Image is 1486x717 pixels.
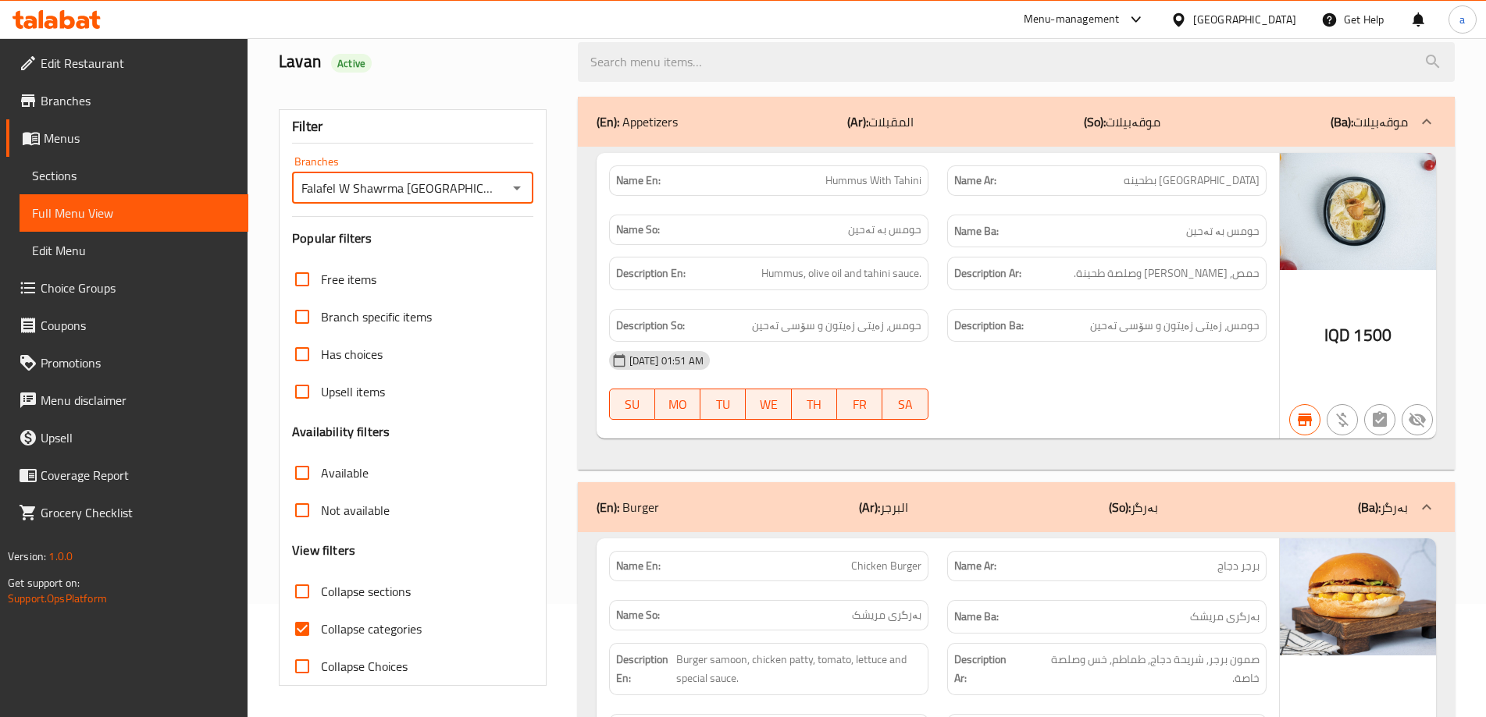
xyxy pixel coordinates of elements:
a: Support.OpsPlatform [8,588,107,609]
button: FR [837,389,882,420]
strong: Description En: [616,650,674,688]
span: Full Menu View [32,204,236,222]
span: Collapse categories [321,619,422,638]
a: Menus [6,119,248,157]
span: MO [661,393,694,416]
a: Menu disclaimer [6,382,248,419]
span: Free items [321,270,376,289]
button: Open [506,177,528,199]
p: Appetizers [597,112,678,131]
a: Full Menu View [20,194,248,232]
a: Coupons [6,307,248,344]
b: (En): [597,110,619,133]
span: Not available [321,501,390,520]
span: Menu disclaimer [41,391,236,410]
span: SU [616,393,649,416]
button: SU [609,389,655,420]
span: Get support on: [8,573,80,593]
span: Collapse Choices [321,657,408,676]
div: Menu-management [1024,10,1120,29]
button: Not available [1402,404,1433,435]
strong: Description So: [616,316,685,335]
b: (En): [597,495,619,519]
span: Available [321,463,369,482]
p: المقبلات [847,112,914,131]
h3: Availability filters [292,423,390,441]
span: Edit Menu [32,241,236,260]
button: Not has choices [1364,404,1395,435]
h3: Popular filters [292,229,533,247]
span: Edit Restaurant [41,54,236,73]
a: Promotions [6,344,248,382]
strong: Name So: [616,607,660,623]
p: موقەبیلات [1331,112,1408,131]
p: بەرگر [1109,498,1158,516]
a: Edit Menu [20,232,248,269]
span: حومس بە تەحین [1186,222,1260,241]
button: SA [882,389,928,420]
span: [GEOGRAPHIC_DATA] بطحينه [1124,172,1260,189]
p: البرجر [859,498,908,516]
span: Promotions [41,353,236,372]
span: Upsell items [321,382,385,401]
b: (Ba): [1331,110,1353,133]
button: Branch specific item [1289,404,1320,435]
span: 1.0.0 [48,546,73,566]
div: [GEOGRAPHIC_DATA] [1193,11,1296,28]
div: (En): Burger(Ar):البرجر(So):بەرگر(Ba):بەرگر [578,482,1455,532]
strong: Description Ar: [954,264,1021,283]
span: Choice Groups [41,279,236,297]
a: Grocery Checklist [6,494,248,531]
span: TU [707,393,739,416]
span: Has choices [321,345,383,364]
span: Coupons [41,316,236,335]
button: Purchased item [1327,404,1358,435]
strong: Description Ba: [954,316,1024,335]
span: WE [752,393,785,416]
img: %D8%AD%D9%85%D8%B5_%D8%A8%D8%B7%D8%AD%D9%8A%D9%86%D8%A9638833030275311897.jpg [1280,153,1436,270]
h2: Lavan [279,50,558,73]
p: Burger [597,498,659,516]
span: Branches [41,91,236,110]
span: حومس، زەیتی زەیتون و سۆسی تەحین [752,316,921,335]
span: Upsell [41,428,236,447]
button: TH [792,389,837,420]
span: Hummus, olive oil and tahini sauce. [761,264,921,283]
span: Grocery Checklist [41,503,236,522]
b: (Ar): [847,110,868,133]
span: Branch specific items [321,307,432,326]
span: SA [889,393,921,416]
span: Collapse sections [321,582,411,601]
div: Filter [292,110,533,144]
b: (Ba): [1358,495,1381,519]
button: WE [746,389,791,420]
span: 1500 [1353,320,1392,350]
span: برجر دجاج [1217,558,1260,574]
p: بەرگر [1358,498,1408,516]
span: a [1459,11,1465,28]
div: (En): Appetizers(Ar):المقبلات(So):موقەبیلات(Ba):موقەبیلات [578,97,1455,147]
input: search [578,42,1455,82]
strong: Name En: [616,172,661,189]
span: FR [843,393,876,416]
strong: Description Ar: [954,650,1021,688]
strong: Description En: [616,264,686,283]
a: Upsell [6,419,248,456]
a: Edit Restaurant [6,44,248,82]
a: Branches [6,82,248,119]
span: Sections [32,166,236,185]
span: Version: [8,546,46,566]
img: %D8%A8%D8%B1%D8%BA%D8%B1_%D8%AF%D8%AC%D8%A7%D8%AC638833032055045017.jpg [1280,538,1436,655]
b: (Ar): [859,495,880,519]
strong: Name Ar: [954,172,996,189]
span: Coverage Report [41,466,236,485]
span: [DATE] 01:51 AM [623,353,710,368]
p: موقەبیلات [1084,112,1160,131]
span: Chicken Burger [851,558,921,574]
strong: Name Ar: [954,558,996,574]
span: Hummus With Tahini [825,172,921,189]
b: (So): [1084,110,1106,133]
span: Menus [44,129,236,147]
strong: Name Ba: [954,607,999,626]
a: Coverage Report [6,456,248,494]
